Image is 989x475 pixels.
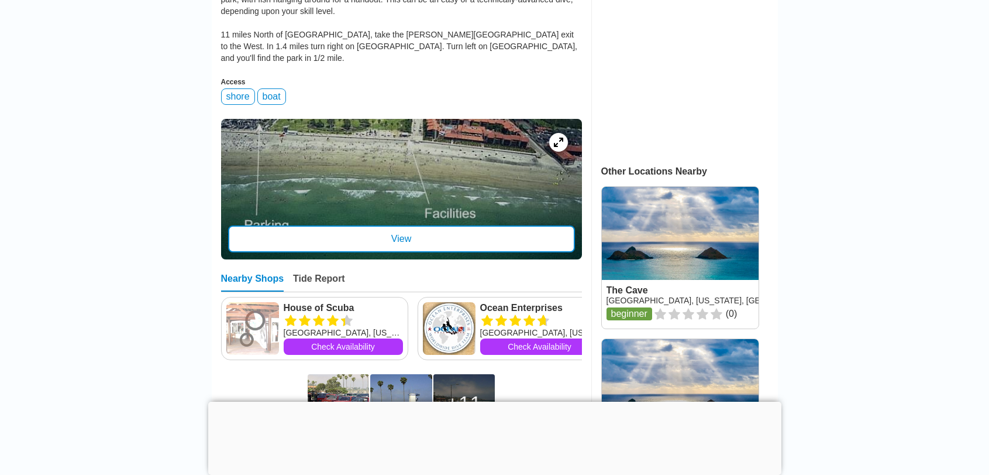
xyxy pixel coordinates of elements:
div: [GEOGRAPHIC_DATA], [US_STATE] [284,327,403,339]
a: House of Scuba [284,302,403,314]
a: [GEOGRAPHIC_DATA], [US_STATE], [GEOGRAPHIC_DATA], [GEOGRAPHIC_DATA] [607,296,922,305]
div: shore [221,88,255,105]
img: Throughout the park, dive classes and groups of friends set up their gear on the lawn. [370,374,432,433]
a: entry mapView [221,119,582,259]
div: 11 [447,392,481,415]
div: View [228,225,575,252]
iframe: Advertisement [208,402,781,472]
img: If you are lucky enough to find a place close to the park, gear up at your car, or carry you gear... [308,374,369,433]
img: House of Scuba [226,302,279,355]
a: Ocean Enterprises [480,302,599,314]
a: Check Availability [284,339,403,355]
iframe: Sign in with Google Dialog [749,12,977,171]
div: Other Locations Nearby [601,166,778,177]
div: Access [221,78,582,86]
div: Nearby Shops [221,274,284,292]
img: Ocean Enterprises [423,302,475,355]
a: Check Availability [480,339,599,355]
div: Tide Report [293,274,345,292]
div: boat [257,88,286,105]
div: [GEOGRAPHIC_DATA], [US_STATE] [480,327,599,339]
